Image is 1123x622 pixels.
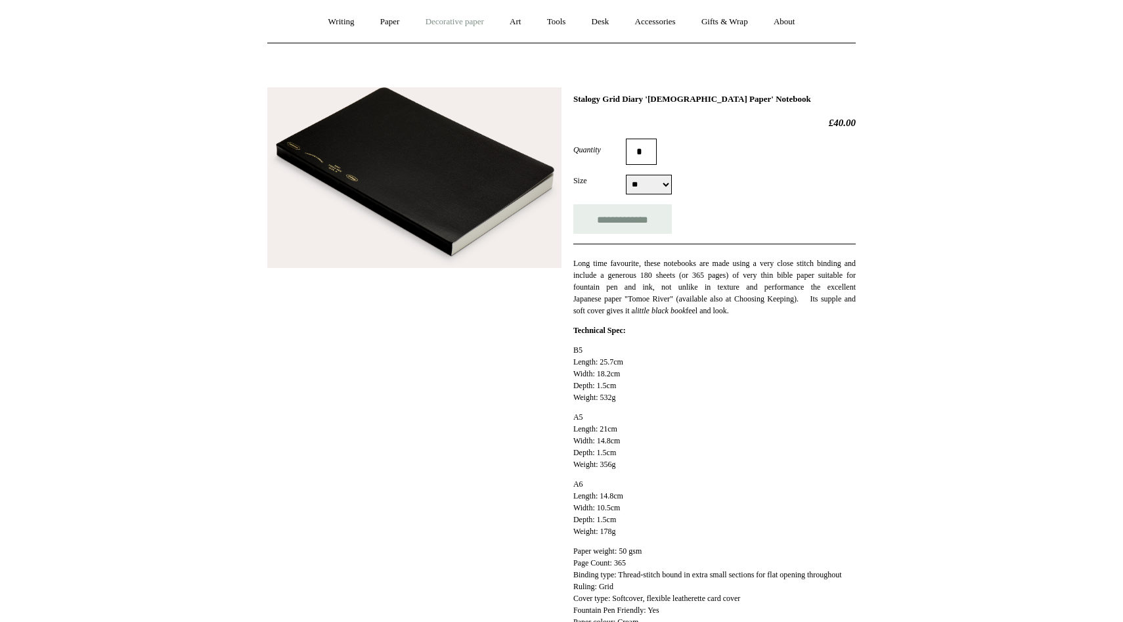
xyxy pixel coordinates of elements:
a: Tools [535,5,578,39]
h2: £40.00 [573,117,856,129]
a: Writing [317,5,366,39]
img: Stalogy Grid Diary 'Bible Paper' Notebook [267,87,561,269]
p: Long time favourite, these notebooks are made using a very close stitch binding and include a gen... [573,257,856,317]
p: A6 Length: 14.8cm Width: 10.5cm Depth: 1.5cm Weight: 178g [573,478,856,537]
a: Accessories [623,5,688,39]
h1: Stalogy Grid Diary '[DEMOGRAPHIC_DATA] Paper' Notebook [573,94,856,104]
a: About [762,5,807,39]
p: B5 Length: 25.7cm Width: 18.2cm Depth: 1.5cm Weight: 532g [573,344,856,403]
label: Size [573,175,626,187]
a: Gifts & Wrap [690,5,760,39]
em: little black book [635,306,686,315]
label: Quantity [573,144,626,156]
strong: Technical Spec: [573,326,626,335]
a: Art [498,5,533,39]
a: Desk [580,5,621,39]
a: Decorative paper [414,5,496,39]
p: A5 Length: 21cm Width: 14.8cm Depth: 1.5cm Weight: 356g [573,411,856,470]
a: Paper [368,5,412,39]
